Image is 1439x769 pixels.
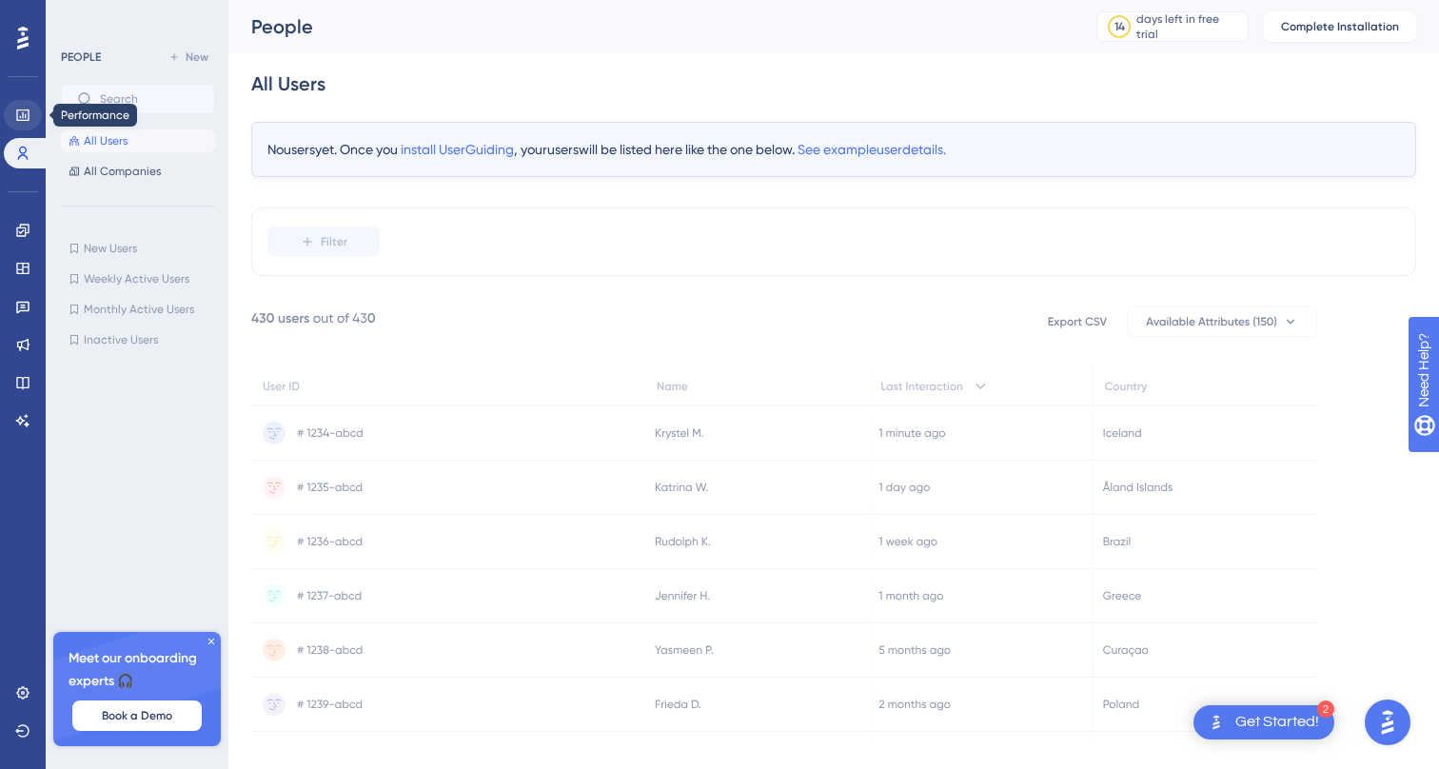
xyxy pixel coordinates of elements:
div: No users yet. Once you , your users will be listed here like the one below. [251,122,1416,177]
span: Need Help? [45,5,119,28]
img: launcher-image-alternative-text [1205,711,1228,734]
div: days left in free trial [1136,11,1242,42]
input: Search [100,92,199,106]
button: Book a Demo [72,700,202,731]
iframe: UserGuiding AI Assistant Launcher [1359,694,1416,751]
button: Filter [267,227,380,257]
span: Complete Installation [1281,19,1399,34]
span: Filter [321,234,347,249]
span: New Users [84,241,137,256]
div: 2 [1317,700,1334,718]
button: Monthly Active Users [61,298,215,321]
span: See example user details. [798,142,946,157]
span: All Users [84,133,128,148]
button: New Users [61,237,215,260]
span: New [186,49,208,65]
button: Complete Installation [1264,11,1416,42]
button: Weekly Active Users [61,267,215,290]
button: All Companies [61,160,215,183]
div: All Users [251,70,325,97]
div: PEOPLE [61,49,101,65]
span: Monthly Active Users [84,302,194,317]
span: Meet our onboarding experts 🎧 [69,647,206,693]
button: New [162,46,215,69]
div: 14 [1114,19,1125,34]
div: Open Get Started! checklist, remaining modules: 2 [1193,705,1334,739]
span: Book a Demo [102,708,172,723]
div: People [251,13,1049,40]
button: All Users [61,129,215,152]
span: Weekly Active Users [84,271,189,286]
span: Inactive Users [84,332,158,347]
span: install UserGuiding [401,142,514,157]
span: All Companies [84,164,161,179]
div: Get Started! [1235,712,1319,733]
button: Inactive Users [61,328,215,351]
